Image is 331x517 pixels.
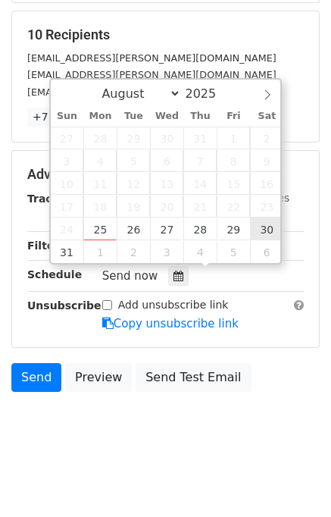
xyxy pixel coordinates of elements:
[27,166,304,183] h5: Advanced
[51,111,84,121] span: Sun
[117,127,150,149] span: July 29, 2025
[217,195,250,218] span: August 22, 2025
[150,218,183,240] span: August 27, 2025
[250,149,283,172] span: August 9, 2025
[27,299,101,312] strong: Unsubscribe
[117,218,150,240] span: August 26, 2025
[250,218,283,240] span: August 30, 2025
[102,317,239,331] a: Copy unsubscribe link
[183,195,217,218] span: August 21, 2025
[150,195,183,218] span: August 20, 2025
[27,69,276,80] small: [EMAIL_ADDRESS][PERSON_NAME][DOMAIN_NAME]
[250,172,283,195] span: August 16, 2025
[255,444,331,517] iframe: Chat Widget
[183,240,217,263] span: September 4, 2025
[117,111,150,121] span: Tue
[217,240,250,263] span: September 5, 2025
[150,127,183,149] span: July 30, 2025
[117,172,150,195] span: August 12, 2025
[83,195,117,218] span: August 18, 2025
[250,195,283,218] span: August 23, 2025
[183,127,217,149] span: July 31, 2025
[83,240,117,263] span: September 1, 2025
[65,363,132,392] a: Preview
[51,172,84,195] span: August 10, 2025
[150,240,183,263] span: September 3, 2025
[150,172,183,195] span: August 13, 2025
[51,240,84,263] span: August 31, 2025
[183,172,217,195] span: August 14, 2025
[181,86,236,101] input: Year
[250,240,283,263] span: September 6, 2025
[51,127,84,149] span: July 27, 2025
[183,218,217,240] span: August 28, 2025
[102,269,158,283] span: Send now
[118,297,229,313] label: Add unsubscribe link
[27,108,84,127] a: +7 more
[117,149,150,172] span: August 5, 2025
[27,86,196,98] small: [EMAIL_ADDRESS][DOMAIN_NAME]
[51,149,84,172] span: August 3, 2025
[250,127,283,149] span: August 2, 2025
[27,193,78,205] strong: Tracking
[183,149,217,172] span: August 7, 2025
[150,149,183,172] span: August 6, 2025
[217,218,250,240] span: August 29, 2025
[217,172,250,195] span: August 15, 2025
[150,111,183,121] span: Wed
[27,27,304,43] h5: 10 Recipients
[217,111,250,121] span: Fri
[27,52,276,64] small: [EMAIL_ADDRESS][PERSON_NAME][DOMAIN_NAME]
[51,218,84,240] span: August 24, 2025
[136,363,251,392] a: Send Test Email
[117,195,150,218] span: August 19, 2025
[217,149,250,172] span: August 8, 2025
[183,111,217,121] span: Thu
[83,172,117,195] span: August 11, 2025
[11,363,61,392] a: Send
[217,127,250,149] span: August 1, 2025
[27,240,66,252] strong: Filters
[83,127,117,149] span: July 28, 2025
[83,111,117,121] span: Mon
[117,240,150,263] span: September 2, 2025
[27,268,82,280] strong: Schedule
[51,195,84,218] span: August 17, 2025
[83,218,117,240] span: August 25, 2025
[83,149,117,172] span: August 4, 2025
[250,111,283,121] span: Sat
